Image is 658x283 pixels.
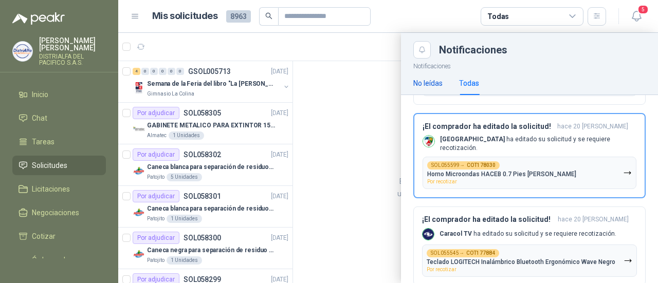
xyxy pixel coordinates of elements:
a: Licitaciones [12,179,106,199]
img: Logo peakr [12,12,65,25]
img: Company Logo [423,136,434,147]
span: Inicio [32,89,48,100]
span: Por recotizar [427,179,457,184]
img: Company Logo [423,229,434,240]
a: Cotizar [12,227,106,246]
p: ha editado su solicitud y se requiere recotización. [440,230,616,238]
span: 8963 [226,10,251,23]
div: Todas [459,78,479,89]
p: DISTRIALFA DEL PACIFICO S.A.S. [39,53,106,66]
button: ¡El comprador ha editado la solicitud!hace 20 [PERSON_NAME] Company Logo[GEOGRAPHIC_DATA] ha edit... [413,113,646,198]
div: Todas [487,11,509,22]
p: ha editado su solicitud y se requiere recotización. [440,135,636,153]
a: Chat [12,108,106,128]
span: hace 20 [PERSON_NAME] [557,122,628,131]
span: Órdenes de Compra [32,254,96,277]
button: SOL055599→COT178030Horno Microondas HACEB 0.7 Pies [PERSON_NAME]Por recotizar [423,157,636,189]
a: Tareas [12,132,106,152]
b: [GEOGRAPHIC_DATA] [440,136,505,143]
button: Close [413,41,431,59]
b: COT177884 [466,251,495,256]
b: COT178030 [467,163,496,168]
p: [PERSON_NAME] [PERSON_NAME] [39,37,106,51]
span: Licitaciones [32,183,70,195]
span: hace 20 [PERSON_NAME] [558,215,629,224]
a: Inicio [12,85,106,104]
span: Solicitudes [32,160,67,171]
p: Notificaciones [401,59,658,71]
button: 5 [627,7,646,26]
span: 5 [637,5,649,14]
span: search [265,12,272,20]
div: Notificaciones [439,45,646,55]
a: Órdenes de Compra [12,250,106,281]
p: Teclado LOGITECH Inalámbrico Bluetooth Ergonómico Wave Negro [427,258,615,266]
p: Horno Microondas HACEB 0.7 Pies [PERSON_NAME] [427,171,576,178]
span: Chat [32,112,47,124]
span: Por recotizar [427,267,456,272]
h1: Mis solicitudes [152,9,218,24]
button: SOL055545→COT177884Teclado LOGITECH Inalámbrico Bluetooth Ergonómico Wave NegroPor recotizar [422,244,637,277]
div: SOL055545 → [427,249,499,257]
h3: ¡El comprador ha editado la solicitud! [422,215,554,224]
h3: ¡El comprador ha editado la solicitud! [423,122,553,131]
div: No leídas [413,78,443,89]
a: Negociaciones [12,203,106,222]
img: Company Logo [13,42,32,61]
b: Caracol TV [440,230,472,237]
span: Tareas [32,136,54,147]
div: SOL055599 → [427,161,500,169]
span: Cotizar [32,231,56,242]
span: Negociaciones [32,207,79,218]
a: Solicitudes [12,156,106,175]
